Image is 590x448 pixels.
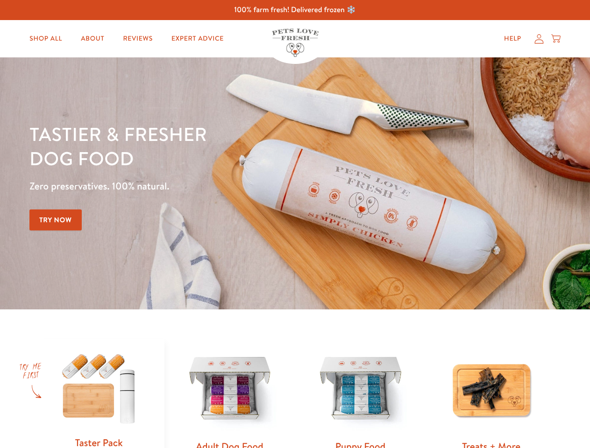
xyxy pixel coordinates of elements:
a: Help [497,29,529,48]
img: Pets Love Fresh [272,28,319,57]
a: Reviews [115,29,160,48]
a: About [73,29,112,48]
p: Zero preservatives. 100% natural. [29,178,384,195]
h1: Tastier & fresher dog food [29,122,384,170]
a: Try Now [29,210,82,231]
a: Expert Advice [164,29,231,48]
a: Shop All [22,29,70,48]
